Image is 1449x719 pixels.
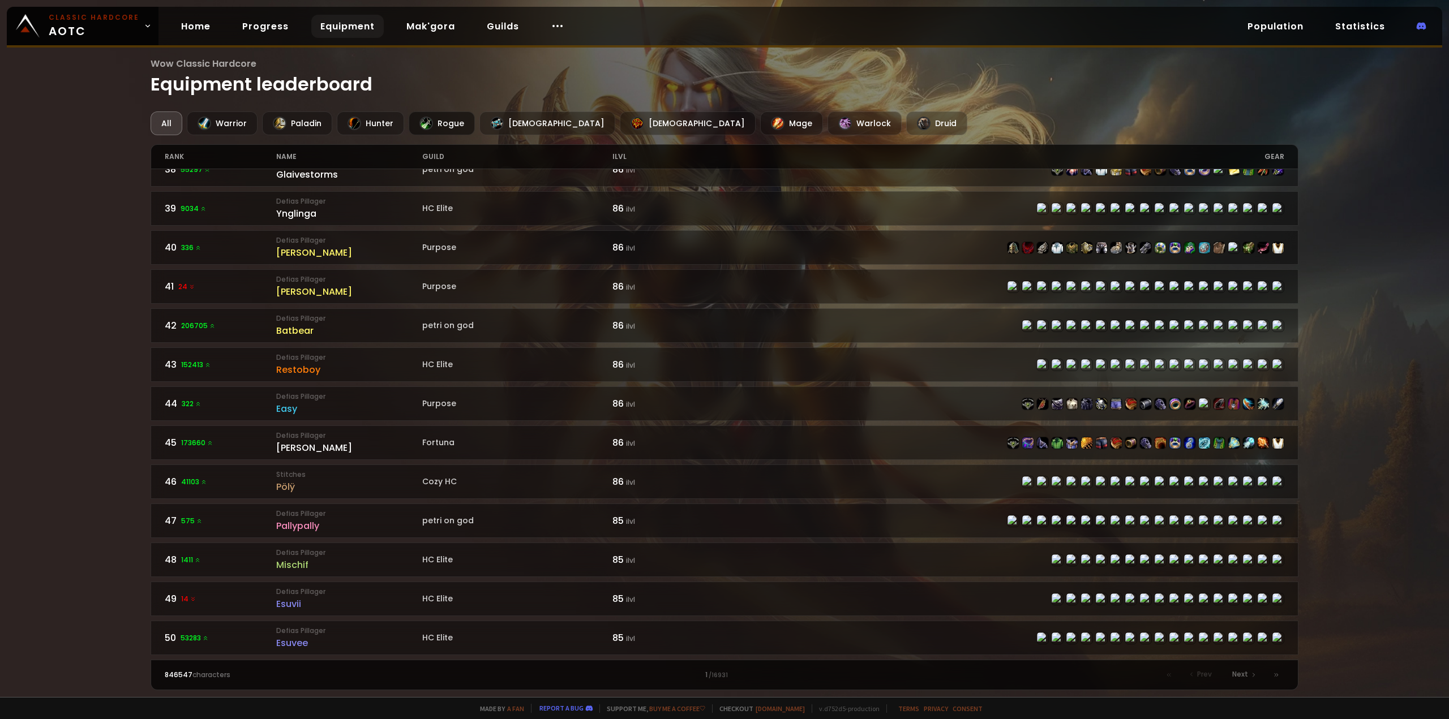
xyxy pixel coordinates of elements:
[507,704,524,713] a: a fan
[233,15,298,38] a: Progress
[276,363,422,377] div: Restoboy
[1037,437,1048,449] img: item-22515
[1258,164,1269,175] img: item-17113
[181,516,203,526] span: 575
[165,670,192,679] span: 846547
[626,516,635,526] small: ilvl
[276,558,422,572] div: Mischif
[898,704,919,713] a: Terms
[599,704,705,713] span: Support me,
[1037,398,1048,410] img: item-21608
[1066,242,1078,253] img: item-21364
[151,503,1299,538] a: 47575 Defias PillagerPallypallypetri on god85 ilvlitem-22428item-21712item-22429item-14617item-22...
[1272,398,1284,410] img: item-22408
[1169,437,1181,449] img: item-23061
[1228,164,1240,175] img: item-19395
[1228,437,1240,449] img: item-23056
[1052,164,1063,175] img: item-22514
[1326,15,1394,38] a: Statistics
[422,281,612,292] div: Purpose
[1155,398,1166,410] img: item-21585
[1140,398,1151,410] img: item-23021
[276,441,422,455] div: [PERSON_NAME]
[151,111,182,135] div: All
[473,704,524,713] span: Made by
[1199,437,1210,449] img: item-19288
[276,145,422,169] div: name
[626,204,635,214] small: ilvl
[262,111,332,135] div: Paladin
[151,57,1299,98] h1: Equipment leaderboard
[151,543,1299,577] a: 481411 Defias PillagerMischifHC Elite85 ilvlitem-22438item-23053item-22439item-22436item-22442ite...
[1238,15,1313,38] a: Population
[1052,398,1063,410] img: item-22983
[1111,398,1122,410] img: item-23070
[626,399,635,409] small: ilvl
[1125,242,1137,253] img: item-22483
[165,475,277,489] div: 46
[276,548,422,558] small: Defias Pillager
[151,269,1299,304] a: 4124 Defias Pillager[PERSON_NAME]Purpose86 ilvlitem-22478item-19377item-22479item-6795item-21364i...
[172,15,220,38] a: Home
[276,509,422,519] small: Defias Pillager
[1125,437,1137,449] img: item-22519
[151,582,1299,616] a: 4914 Defias PillagerEsuviiHC Elite85 ilvlitem-22506item-21608item-22507item-22504item-22510item-2...
[276,587,422,597] small: Defias Pillager
[276,196,422,206] small: Defias Pillager
[612,592,724,606] div: 85
[178,282,195,292] span: 24
[276,246,422,260] div: [PERSON_NAME]
[181,360,211,370] span: 152413
[612,201,724,216] div: 86
[612,240,724,255] div: 86
[612,631,724,645] div: 85
[612,553,724,567] div: 85
[165,240,277,255] div: 40
[276,206,422,221] div: Ynglinga
[276,391,422,402] small: Defias Pillager
[165,318,277,333] div: 42
[1066,398,1078,410] img: item-6096
[626,360,635,370] small: ilvl
[151,621,1299,655] a: 5053283 Defias PillagerEsuveeHC Elite85 ilvlitem-22506item-21608item-22507item-22504item-22730ite...
[1232,669,1248,679] span: Next
[165,279,277,294] div: 41
[151,191,1299,226] a: 399034 Defias PillagerYnglingaHC Elite86 ilvlitem-22514item-23036item-22515item-10055item-22512it...
[620,111,756,135] div: [DEMOGRAPHIC_DATA]
[1008,437,1019,449] img: item-22514
[626,595,635,604] small: ilvl
[165,592,277,606] div: 49
[756,704,805,713] a: [DOMAIN_NAME]
[422,437,612,449] div: Fortuna
[181,204,207,214] span: 9034
[1155,437,1166,449] img: item-21210
[1022,398,1034,410] img: item-22498
[1169,242,1181,253] img: item-23060
[422,163,612,175] div: petri on god
[1125,164,1137,175] img: item-22513
[924,704,948,713] a: Privacy
[1155,242,1166,253] img: item-22961
[422,145,612,169] div: guild
[1052,242,1063,253] img: item-6795
[165,436,277,450] div: 45
[724,145,1284,169] div: gear
[151,57,1299,71] span: Wow Classic Hardcore
[709,671,728,680] small: / 16931
[422,203,612,214] div: HC Elite
[1184,242,1195,253] img: item-23041
[422,476,612,488] div: Cozy HC
[1169,164,1181,175] img: item-22517
[422,632,612,644] div: HC Elite
[1081,437,1092,449] img: item-22518
[1184,164,1195,175] img: item-23061
[422,359,612,371] div: HC Elite
[181,243,202,253] span: 336
[1272,242,1284,253] img: item-5976
[906,111,967,135] div: Druid
[760,111,823,135] div: Mage
[181,555,201,565] span: 1411
[1081,164,1092,175] img: item-22515
[276,480,422,494] div: Pölÿ
[165,553,277,567] div: 48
